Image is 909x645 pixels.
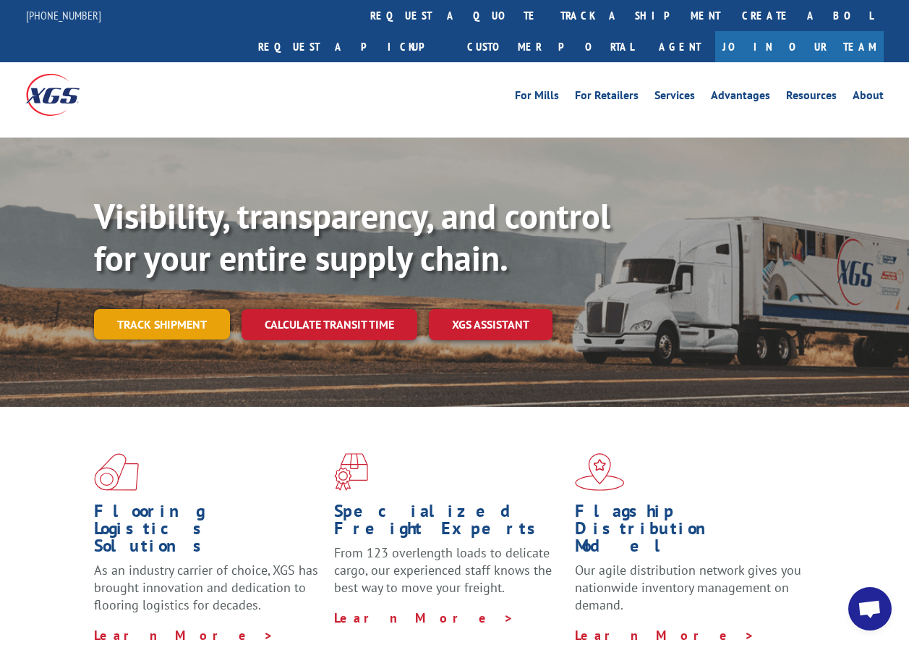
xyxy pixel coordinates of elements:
[654,90,695,106] a: Services
[575,453,625,491] img: xgs-icon-flagship-distribution-model-red
[575,562,801,613] span: Our agile distribution network gives you nationwide inventory management on demand.
[575,627,755,644] a: Learn More >
[515,90,559,106] a: For Mills
[715,31,884,62] a: Join Our Team
[94,453,139,491] img: xgs-icon-total-supply-chain-intelligence-red
[26,8,101,22] a: [PHONE_NUMBER]
[429,309,552,340] a: XGS ASSISTANT
[334,610,514,626] a: Learn More >
[711,90,770,106] a: Advantages
[94,627,274,644] a: Learn More >
[575,502,804,562] h1: Flagship Distribution Model
[334,453,368,491] img: xgs-icon-focused-on-flooring-red
[94,309,230,340] a: Track shipment
[94,502,323,562] h1: Flooring Logistics Solutions
[786,90,837,106] a: Resources
[575,90,639,106] a: For Retailers
[644,31,715,62] a: Agent
[853,90,884,106] a: About
[94,562,318,613] span: As an industry carrier of choice, XGS has brought innovation and dedication to flooring logistics...
[247,31,456,62] a: Request a pickup
[334,544,563,609] p: From 123 overlength loads to delicate cargo, our experienced staff knows the best way to move you...
[848,587,892,631] div: Open chat
[242,309,417,340] a: Calculate transit time
[94,193,610,280] b: Visibility, transparency, and control for your entire supply chain.
[456,31,644,62] a: Customer Portal
[334,502,563,544] h1: Specialized Freight Experts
